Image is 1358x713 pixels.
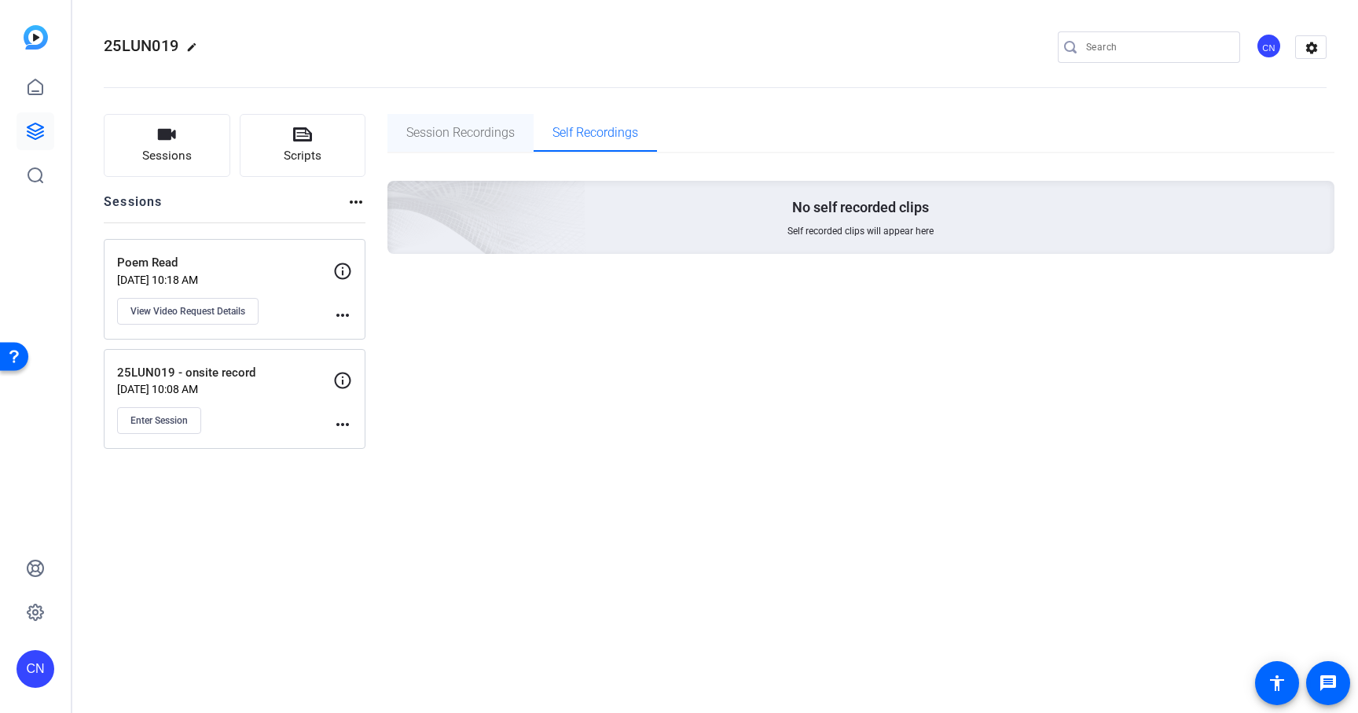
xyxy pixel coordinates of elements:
[211,25,586,366] img: Creted videos background
[787,225,934,237] span: Self recorded clips will appear here
[142,147,192,165] span: Sessions
[117,407,201,434] button: Enter Session
[1086,38,1228,57] input: Search
[117,274,333,286] p: [DATE] 10:18 AM
[117,364,333,382] p: 25LUN019 - onsite record
[117,298,259,325] button: View Video Request Details
[24,25,48,50] img: blue-gradient.svg
[117,383,333,395] p: [DATE] 10:08 AM
[130,414,188,427] span: Enter Session
[1296,36,1327,60] mat-icon: settings
[117,254,333,272] p: Poem Read
[1268,674,1286,693] mat-icon: accessibility
[1319,674,1338,693] mat-icon: message
[792,198,929,217] p: No self recorded clips
[104,114,230,177] button: Sessions
[333,415,352,434] mat-icon: more_horiz
[1256,33,1282,59] div: CN
[333,306,352,325] mat-icon: more_horiz
[104,193,163,222] h2: Sessions
[1256,33,1283,61] ngx-avatar: Cameron Noel
[186,42,205,61] mat-icon: edit
[240,114,366,177] button: Scripts
[130,305,245,318] span: View Video Request Details
[104,36,178,55] span: 25LUN019
[284,147,321,165] span: Scripts
[17,650,54,688] div: CN
[552,127,638,139] span: Self Recordings
[406,127,515,139] span: Session Recordings
[347,193,365,211] mat-icon: more_horiz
